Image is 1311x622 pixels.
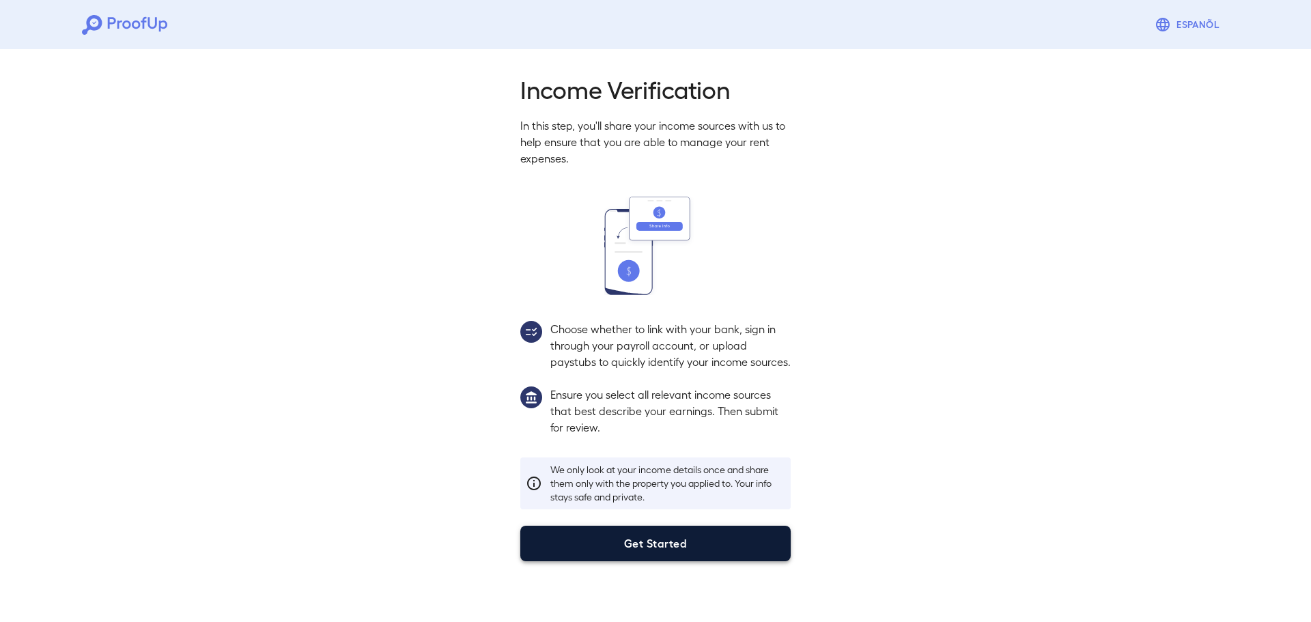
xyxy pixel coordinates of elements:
[550,463,785,504] p: We only look at your income details once and share them only with the property you applied to. Yo...
[604,197,707,295] img: transfer_money.svg
[550,386,791,436] p: Ensure you select all relevant income sources that best describe your earnings. Then submit for r...
[520,74,791,104] h2: Income Verification
[520,321,542,343] img: group2.svg
[520,117,791,167] p: In this step, you'll share your income sources with us to help ensure that you are able to manage...
[520,386,542,408] img: group1.svg
[1149,11,1229,38] button: Espanõl
[550,321,791,370] p: Choose whether to link with your bank, sign in through your payroll account, or upload paystubs t...
[520,526,791,561] button: Get Started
